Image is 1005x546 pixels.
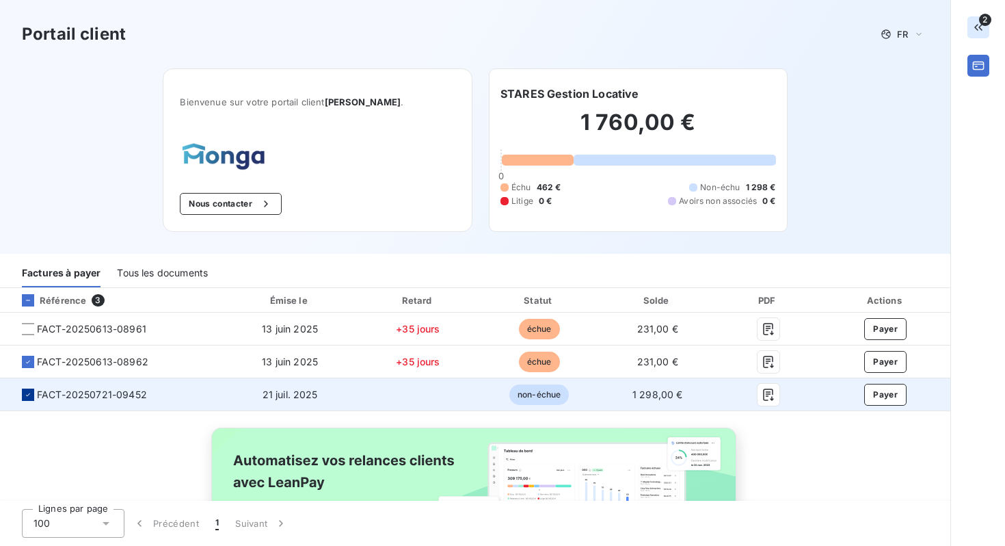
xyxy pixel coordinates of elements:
span: 0 € [539,195,552,207]
span: FACT-20250721-09452 [37,388,147,402]
button: Précédent [124,509,207,538]
div: Retard [360,294,477,307]
div: Référence [11,294,86,307]
h2: 1 760,00 € [500,109,776,150]
img: Company logo [180,140,267,171]
div: Tous les documents [117,259,208,287]
span: Avoirs non associés [679,195,757,207]
button: Nous contacter [180,193,281,215]
span: échue [519,319,560,339]
span: 13 juin 2025 [262,356,318,367]
button: Payer [864,318,907,340]
span: 231,00 € [637,323,678,335]
span: Non-échu [700,181,740,194]
span: 3 [92,294,104,307]
span: 0 € [762,195,775,207]
button: 1 [207,509,227,538]
span: 100 [33,517,50,530]
span: Échu [511,181,531,194]
span: 1 [215,517,219,530]
span: 21 juil. 2025 [263,389,318,400]
span: 1 298,00 € [632,389,683,400]
span: 13 juin 2025 [262,323,318,335]
span: Litige [511,195,533,207]
span: échue [519,352,560,372]
span: non-échue [509,385,569,405]
div: Solde [602,294,713,307]
button: Suivant [227,509,296,538]
span: 0 [498,170,504,181]
span: +35 jours [396,356,440,367]
div: Émise le [226,294,354,307]
span: 231,00 € [637,356,678,367]
div: Actions [824,294,948,307]
span: +35 jours [396,323,440,335]
span: 462 € [537,181,561,194]
span: [PERSON_NAME] [325,96,401,107]
button: Payer [864,351,907,373]
div: Statut [482,294,596,307]
span: Bienvenue sur votre portail client . [180,96,455,107]
span: FACT-20250613-08962 [37,355,148,369]
span: 1 298 € [746,181,776,194]
span: FR [897,29,908,40]
button: Payer [864,384,907,406]
span: 2 [979,14,991,26]
span: FACT-20250613-08961 [37,322,146,336]
h3: Portail client [22,22,126,47]
div: Factures à payer [22,259,100,287]
h6: STARES Gestion Locative [500,86,639,102]
div: PDF [719,294,818,307]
